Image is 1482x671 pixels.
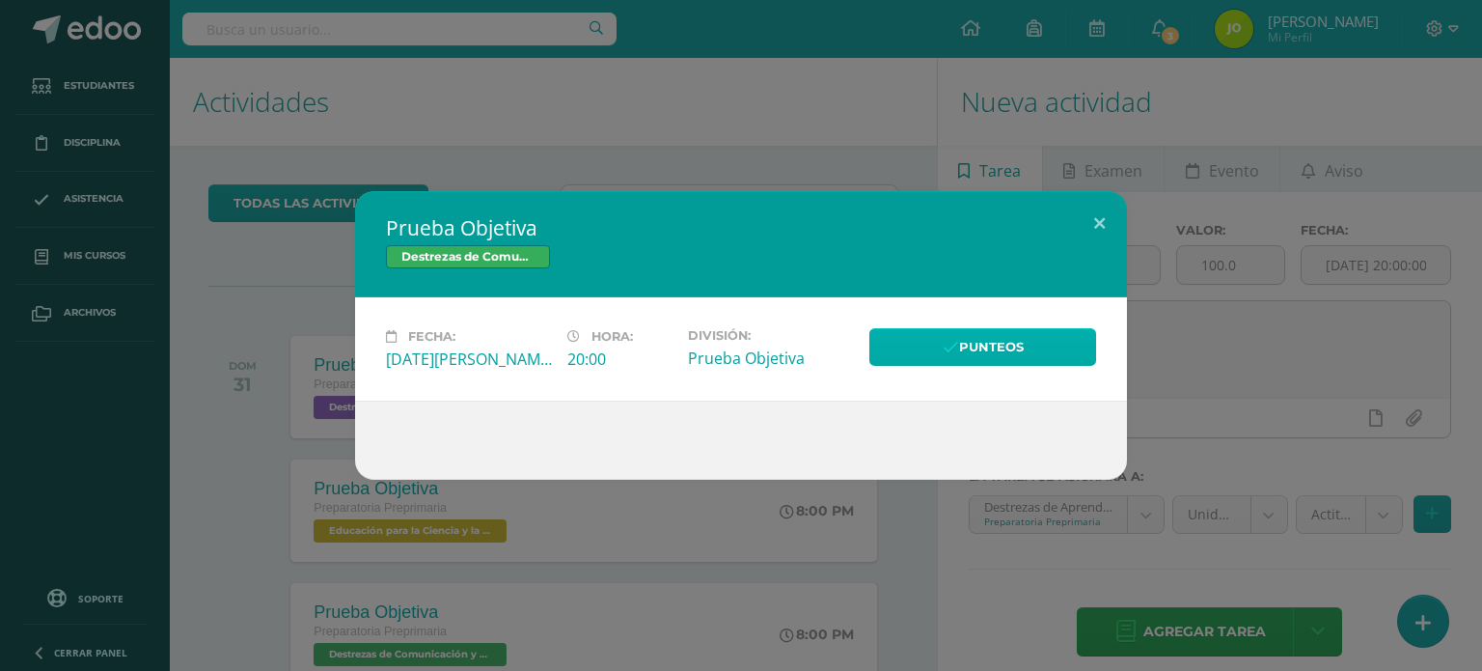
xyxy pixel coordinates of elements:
[688,328,854,343] label: División:
[688,348,854,369] div: Prueba Objetiva
[1072,191,1127,257] button: Close (Esc)
[386,245,550,268] a: Destrezas de Comunicación y Lenguaje
[408,329,455,344] span: Fecha:
[386,214,1096,241] h2: Prueba Objetiva
[591,329,633,344] span: Hora:
[567,349,672,370] div: 20:00
[386,349,552,370] div: [DATE][PERSON_NAME]
[869,328,1096,366] a: Punteos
